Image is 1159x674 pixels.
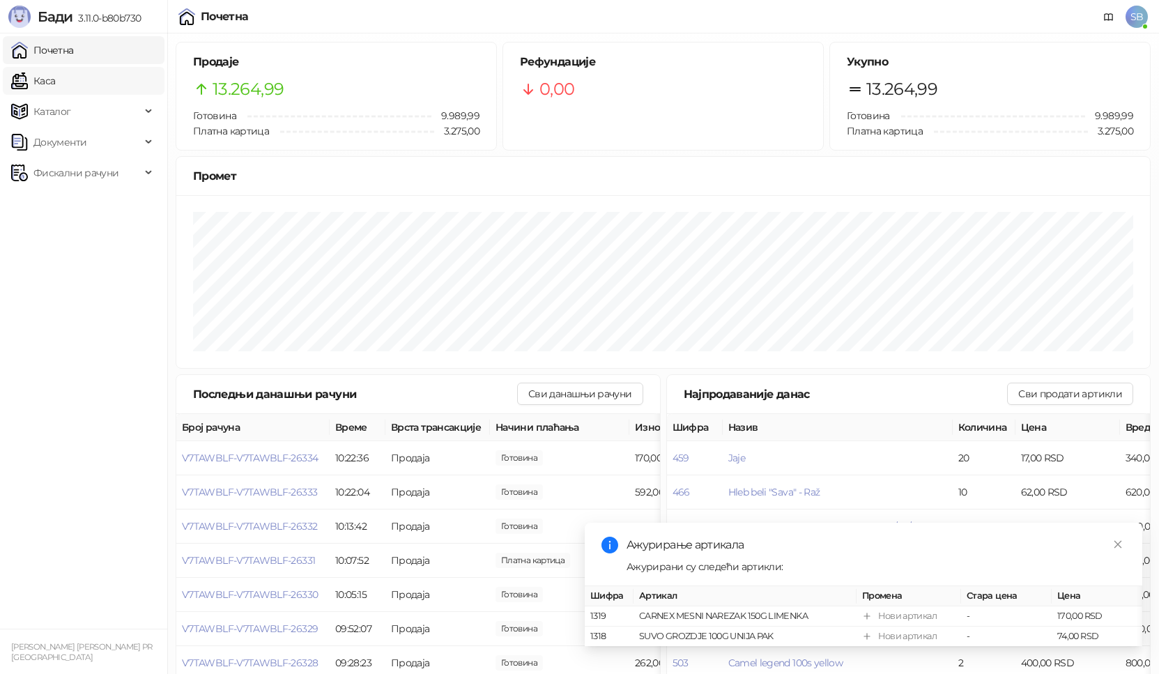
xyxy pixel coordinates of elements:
th: Шифра [585,586,634,606]
td: 10:13:42 [330,510,385,544]
button: V7TAWBLF-V7TAWBLF-26333 [182,486,317,498]
a: Почетна [11,36,74,64]
td: Продаја [385,612,490,646]
span: 496,00 [496,587,543,602]
td: 170,00 RSD [629,441,734,475]
span: 285,00 [496,621,543,636]
td: 10:22:04 [330,475,385,510]
td: 10:05:15 [330,578,385,612]
td: SUVO GROZDJE 100G UNIJA PAK [634,627,857,647]
th: Промена [857,586,961,606]
td: 5 [953,510,1015,544]
td: 10:22:36 [330,441,385,475]
a: Каса [11,67,55,95]
td: 20 [953,441,1015,475]
td: 170,00 RSD [1052,606,1142,627]
td: - [961,606,1052,627]
th: Врста трансакције [385,414,490,441]
span: Платна картица [193,125,269,137]
div: Ажурирани су следећи артикли: [627,559,1126,574]
button: V7TAWBLF-V7TAWBLF-26331 [182,554,315,567]
div: Ажурирање артикала [627,537,1126,553]
td: Продаја [385,510,490,544]
button: V7TAWBLF-V7TAWBLF-26330 [182,588,318,601]
span: 1.084,00 [496,519,543,534]
div: Најпродаваније данас [684,385,1008,403]
button: ZAJECARSKO PIVO 0.5L STARA GAJ.-/20/- [728,520,914,533]
div: Последњи данашњи рачуни [193,385,517,403]
button: Сви продати артикли [1007,383,1133,405]
span: Готовина [847,109,890,122]
span: SB [1126,6,1148,28]
span: Документи [33,128,86,156]
span: 2.310,00 [496,553,570,568]
span: Jaje [728,452,745,464]
td: 62,00 RSD [1015,475,1120,510]
div: Нови артикал [878,609,937,623]
td: - [961,627,1052,647]
button: 377 [673,520,688,533]
td: Продаја [385,475,490,510]
td: Продаја [385,441,490,475]
span: Платна картица [847,125,923,137]
span: 13.264,99 [866,76,937,102]
button: V7TAWBLF-V7TAWBLF-26332 [182,520,317,533]
span: Фискални рачуни [33,159,118,187]
button: Hleb beli "Sava" - Raž [728,486,820,498]
button: V7TAWBLF-V7TAWBLF-26334 [182,452,318,464]
td: CARNEX MESNI NAREZAK 150G LIMENKA [634,606,857,627]
th: Износ [629,414,734,441]
td: 10 [953,475,1015,510]
span: info-circle [601,537,618,553]
span: 9.989,99 [1085,108,1133,123]
span: Готовина [193,109,236,122]
td: Продаја [385,578,490,612]
span: 9.989,99 [431,108,479,123]
td: 1319 [585,606,634,627]
span: 3.275,00 [1088,123,1133,139]
td: 10:07:52 [330,544,385,578]
th: Назив [723,414,953,441]
td: Продаја [385,544,490,578]
span: 13.264,99 [213,76,284,102]
button: Сви данашњи рачуни [517,383,643,405]
h5: Рефундације [520,54,806,70]
th: Време [330,414,385,441]
button: 466 [673,486,690,498]
th: Количина [953,414,1015,441]
td: 09:52:07 [330,612,385,646]
td: 1318 [585,627,634,647]
span: 170,00 [496,450,543,466]
button: V7TAWBLF-V7TAWBLF-26329 [182,622,318,635]
th: Артикал [634,586,857,606]
th: Број рачуна [176,414,330,441]
button: 503 [673,657,689,669]
th: Шифра [667,414,723,441]
th: Начини плаћања [490,414,629,441]
td: 17,00 RSD [1015,441,1120,475]
a: Документација [1098,6,1120,28]
small: [PERSON_NAME] [PERSON_NAME] PR [GEOGRAPHIC_DATA] [11,642,153,662]
div: Почетна [201,11,249,22]
div: Промет [193,167,1133,185]
a: Close [1110,537,1126,552]
span: Каталог [33,98,71,125]
span: close [1113,539,1123,549]
div: Нови артикал [878,629,937,643]
span: 0,00 [539,76,574,102]
th: Цена [1052,586,1142,606]
button: Camel legend 100s yellow [728,657,843,669]
span: 3.11.0-b80b730 [72,12,141,24]
span: 3.275,00 [434,123,479,139]
span: Бади [38,8,72,25]
td: 592,00 RSD [629,475,734,510]
button: V7TAWBLF-V7TAWBLF-26328 [182,657,318,669]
